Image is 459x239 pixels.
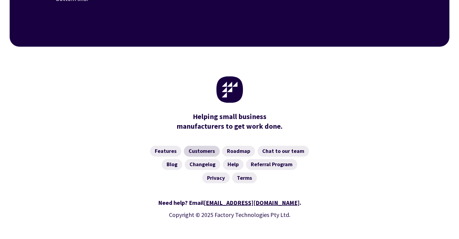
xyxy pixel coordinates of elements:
nav: Footer Navigation [56,146,403,183]
div: Widget de chat [359,174,459,239]
a: Help [223,159,244,170]
a: Blog [162,159,182,170]
p: Copyright © 2025 Factory Technologies Pty Ltd. [56,210,403,219]
a: Privacy [202,172,230,183]
a: Changelog [185,159,220,170]
a: Roadmap [222,146,255,157]
div: manufacturers to get work done. [174,112,285,131]
a: Customers [184,146,220,157]
a: Chat to our team [257,146,309,157]
iframe: Chat Widget [359,174,459,239]
a: Terms [232,172,257,183]
a: Features [150,146,181,157]
a: Referral Program [246,159,297,170]
mark: Helping small business [193,112,266,121]
a: [EMAIL_ADDRESS][DOMAIN_NAME] [204,199,300,206]
div: Need help? Email . [56,198,403,207]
